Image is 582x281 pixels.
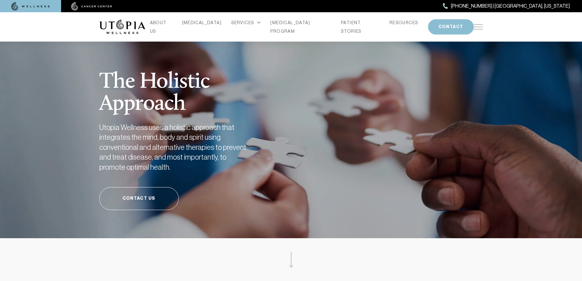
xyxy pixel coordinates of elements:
a: ABOUT US [150,18,172,35]
h2: Utopia Wellness uses a holistic approach that integrates the mind, body and spirit using conventi... [99,123,252,172]
a: [MEDICAL_DATA] PROGRAM [270,18,331,35]
h1: The Holistic Approach [99,56,280,115]
a: RESOURCES [390,18,418,27]
a: PATIENT STORIES [341,18,380,35]
span: [PHONE_NUMBER] | [GEOGRAPHIC_DATA], [US_STATE] [451,2,570,10]
div: SERVICES [231,18,261,27]
img: cancer center [71,2,112,11]
a: [MEDICAL_DATA] [182,18,222,27]
a: Contact Us [99,187,179,210]
img: icon-hamburger [474,24,483,29]
button: CONTACT [428,19,474,35]
img: logo [99,20,145,34]
a: [PHONE_NUMBER] | [GEOGRAPHIC_DATA], [US_STATE] [443,2,570,10]
img: wellness [11,2,50,11]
